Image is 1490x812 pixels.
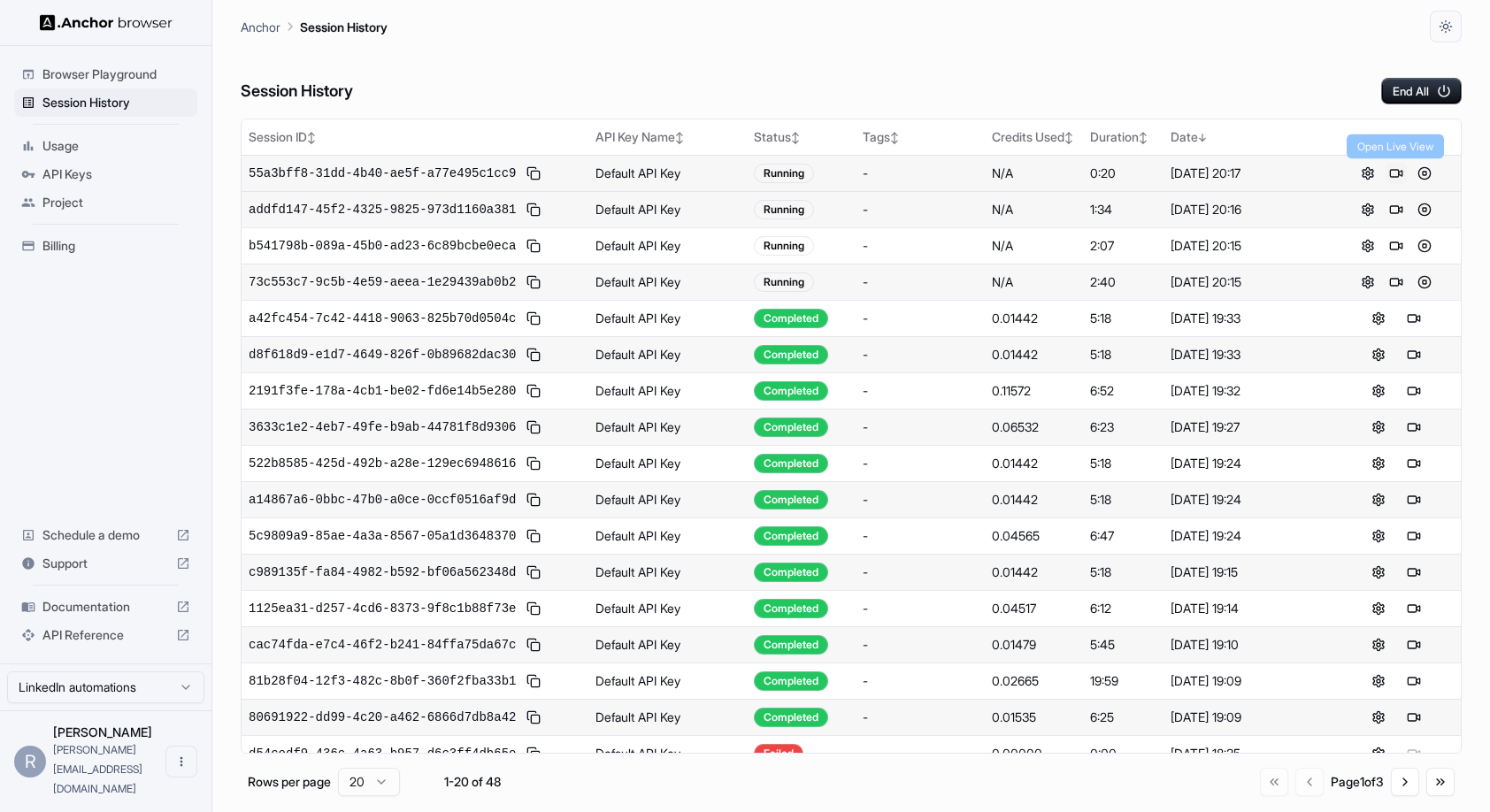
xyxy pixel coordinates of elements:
[863,563,978,581] div: -
[1090,636,1156,654] div: 5:45
[588,300,747,336] td: Default API Key
[754,417,828,437] div: Completed
[588,409,747,445] td: Default API Key
[1171,636,1325,654] div: [DATE] 19:10
[754,526,828,546] div: Completed
[1171,709,1325,726] div: [DATE] 19:09
[992,709,1077,726] div: 0.01535
[1381,78,1462,104] button: End All
[588,554,747,590] td: Default API Key
[1090,418,1156,436] div: 6:23
[595,128,740,146] div: API Key Name
[588,481,747,517] td: Default API Key
[249,745,516,762] span: d54cedf9-436c-4a63-b957-d6c3ff4db65e
[863,128,978,146] div: Tags
[1171,310,1325,327] div: [DATE] 19:33
[249,636,516,654] span: cac74fda-e7c4-46f2-b241-84ffa75da67c
[754,708,828,727] div: Completed
[863,418,978,436] div: -
[1171,418,1325,436] div: [DATE] 19:27
[754,635,828,655] div: Completed
[1331,773,1384,791] div: Page 1 of 3
[42,526,169,544] span: Schedule a demo
[249,201,516,218] span: addfd147-45f2-4325-9825-973d1160a381
[241,18,280,36] p: Anchor
[249,310,516,327] span: a42fc454-7c42-4418-9063-825b70d0504c
[1171,600,1325,617] div: [DATE] 19:14
[249,709,516,726] span: 80691922-dd99-4c20-a462-6866d7db8a42
[588,336,747,372] td: Default API Key
[992,201,1077,218] div: N/A
[1171,745,1325,762] div: [DATE] 18:35
[1171,382,1325,400] div: [DATE] 19:32
[754,236,814,256] div: Running
[588,372,747,409] td: Default API Key
[1171,491,1325,509] div: [DATE] 19:24
[1090,273,1156,291] div: 2:40
[1090,346,1156,364] div: 5:18
[588,735,747,771] td: Default API Key
[249,237,516,255] span: b541798b-089a-45b0-ad23-6c89bcbe0eca
[1090,165,1156,182] div: 0:20
[165,746,197,778] button: Open menu
[992,636,1077,654] div: 0.01479
[863,600,978,617] div: -
[249,128,581,146] div: Session ID
[1171,165,1325,182] div: [DATE] 20:17
[992,527,1077,545] div: 0.04565
[992,237,1077,255] div: N/A
[588,699,747,735] td: Default API Key
[14,160,197,188] div: API Keys
[1171,346,1325,364] div: [DATE] 19:33
[1171,455,1325,472] div: [DATE] 19:24
[863,709,978,726] div: -
[42,598,169,616] span: Documentation
[992,273,1077,291] div: N/A
[249,600,516,617] span: 1125ea31-d257-4cd6-8373-9f8c1b88f73e
[1090,201,1156,218] div: 1:34
[249,527,516,545] span: 5c9809a9-85ae-4a3a-8567-05a1d3648370
[863,310,978,327] div: -
[992,455,1077,472] div: 0.01442
[1171,527,1325,545] div: [DATE] 19:24
[1171,273,1325,291] div: [DATE] 20:15
[863,273,978,291] div: -
[1064,131,1073,144] span: ↕
[249,672,516,690] span: 81b28f04-12f3-482c-8b0f-360f2fba33b1
[1090,382,1156,400] div: 6:52
[1171,237,1325,255] div: [DATE] 20:15
[14,60,197,88] div: Browser Playground
[754,128,849,146] div: Status
[249,563,516,581] span: c989135f-fa84-4982-b592-bf06a562348d
[863,346,978,364] div: -
[249,382,516,400] span: 2191f3fe-178a-4cb1-be02-fd6e14b5e280
[1090,709,1156,726] div: 6:25
[42,137,190,155] span: Usage
[1171,128,1325,146] div: Date
[992,346,1077,364] div: 0.01442
[992,165,1077,182] div: N/A
[754,272,814,292] div: Running
[754,164,814,183] div: Running
[754,345,828,364] div: Completed
[14,232,197,260] div: Billing
[42,555,169,572] span: Support
[992,672,1077,690] div: 0.02665
[588,517,747,554] td: Default API Key
[1171,563,1325,581] div: [DATE] 19:15
[863,672,978,690] div: -
[863,636,978,654] div: -
[1090,672,1156,690] div: 19:59
[241,17,388,36] nav: breadcrumb
[14,521,197,549] div: Schedule a demo
[42,165,190,183] span: API Keys
[992,382,1077,400] div: 0.11572
[992,418,1077,436] div: 0.06532
[249,455,516,472] span: 522b8585-425d-492b-a28e-129ec6948616
[14,88,197,117] div: Session History
[307,131,316,144] span: ↕
[992,600,1077,617] div: 0.04517
[53,743,142,795] span: ron@sentra.io
[992,745,1077,762] div: 0.00000
[992,128,1077,146] div: Credits Used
